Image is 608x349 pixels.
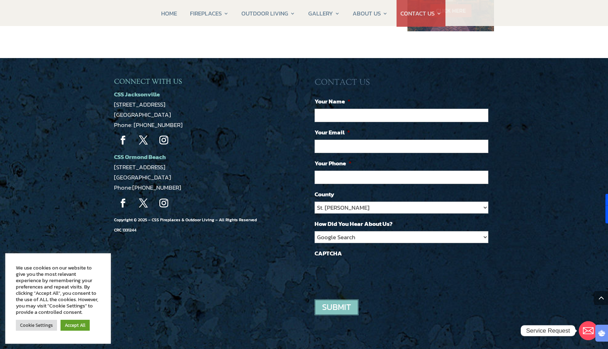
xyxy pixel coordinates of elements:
iframe: reCAPTCHA [315,261,422,288]
h3: CONTACT US [315,77,494,91]
label: CAPTCHA [315,249,342,257]
a: Follow on Instagram [155,195,172,212]
a: Follow on Instagram [155,132,172,149]
span: Copyright © 2025 – CSS Fireplaces & Outdoor Living – All Rights Reserved [114,217,257,233]
a: CSS Jacksonville [114,90,160,99]
span: CRC 1331244 [114,227,137,233]
label: Your Name [315,97,350,105]
input: Submit [315,299,359,315]
a: [GEOGRAPHIC_DATA] [114,110,171,119]
label: County [315,190,334,198]
a: Follow on Facebook [114,195,132,212]
a: [STREET_ADDRESS] [114,100,165,109]
span: Phone: [114,183,181,192]
a: [PHONE_NUMBER] [132,183,181,192]
a: Follow on X [134,132,152,149]
div: We use cookies on our website to give you the most relevant experience by remembering your prefer... [16,265,100,315]
a: [STREET_ADDRESS] [114,163,165,172]
a: Phone: [PHONE_NUMBER] [114,120,183,129]
span: CONNECT WITH US [114,77,182,85]
label: Your Phone [315,159,351,167]
label: Your Email [315,128,350,136]
label: How Did You Hear About Us? [315,220,393,228]
a: Cookie Settings [16,320,57,331]
a: Follow on Facebook [114,132,132,149]
a: [GEOGRAPHIC_DATA] [114,173,171,182]
a: CSS Ormond Beach [114,152,166,161]
a: Email [579,321,598,340]
a: Accept All [61,320,90,331]
a: Follow on X [134,195,152,212]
